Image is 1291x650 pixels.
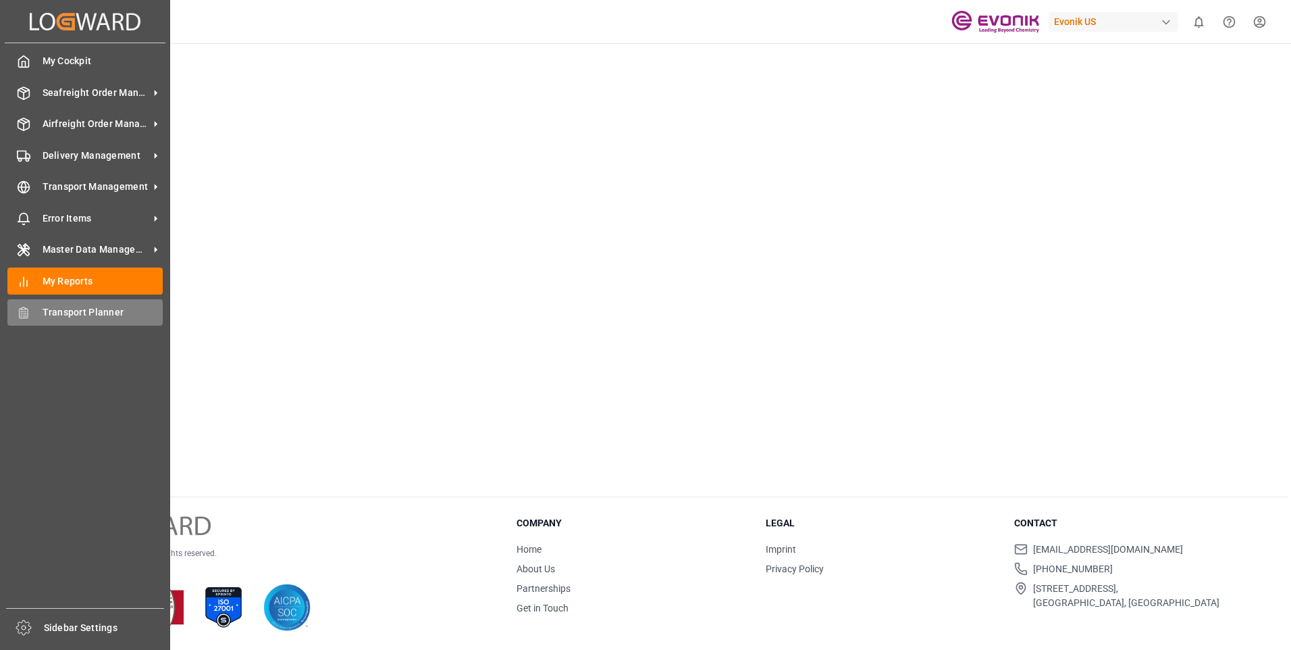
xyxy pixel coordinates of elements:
[517,544,542,555] a: Home
[89,547,483,559] p: © 2025 Logward. All rights reserved.
[517,583,571,594] a: Partnerships
[517,564,555,574] a: About Us
[951,10,1039,34] img: Evonik-brand-mark-Deep-Purple-RGB.jpeg_1700498283.jpeg
[1033,562,1113,576] span: [PHONE_NUMBER]
[43,54,163,68] span: My Cockpit
[1033,582,1219,610] span: [STREET_ADDRESS], [GEOGRAPHIC_DATA], [GEOGRAPHIC_DATA]
[1033,543,1183,557] span: [EMAIL_ADDRESS][DOMAIN_NAME]
[43,86,149,100] span: Seafreight Order Management
[44,621,165,635] span: Sidebar Settings
[43,243,149,257] span: Master Data Management
[43,117,149,131] span: Airfreight Order Management
[766,564,824,574] a: Privacy Policy
[89,559,483,572] p: Version [DATE]
[43,274,163,289] span: My Reports
[1049,12,1178,32] div: Evonik US
[1214,7,1244,37] button: Help Center
[7,268,163,294] a: My Reports
[517,603,569,614] a: Get in Touch
[1184,7,1214,37] button: show 0 new notifications
[766,544,796,555] a: Imprint
[43,180,149,194] span: Transport Management
[263,584,311,631] img: AICPA SOC
[7,299,163,326] a: Transport Planner
[1014,516,1246,530] h3: Contact
[1049,9,1184,34] button: Evonik US
[43,305,163,320] span: Transport Planner
[43,149,149,163] span: Delivery Management
[766,516,998,530] h3: Legal
[7,48,163,74] a: My Cockpit
[43,211,149,226] span: Error Items
[200,584,247,631] img: ISO 27001 Certification
[517,516,749,530] h3: Company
